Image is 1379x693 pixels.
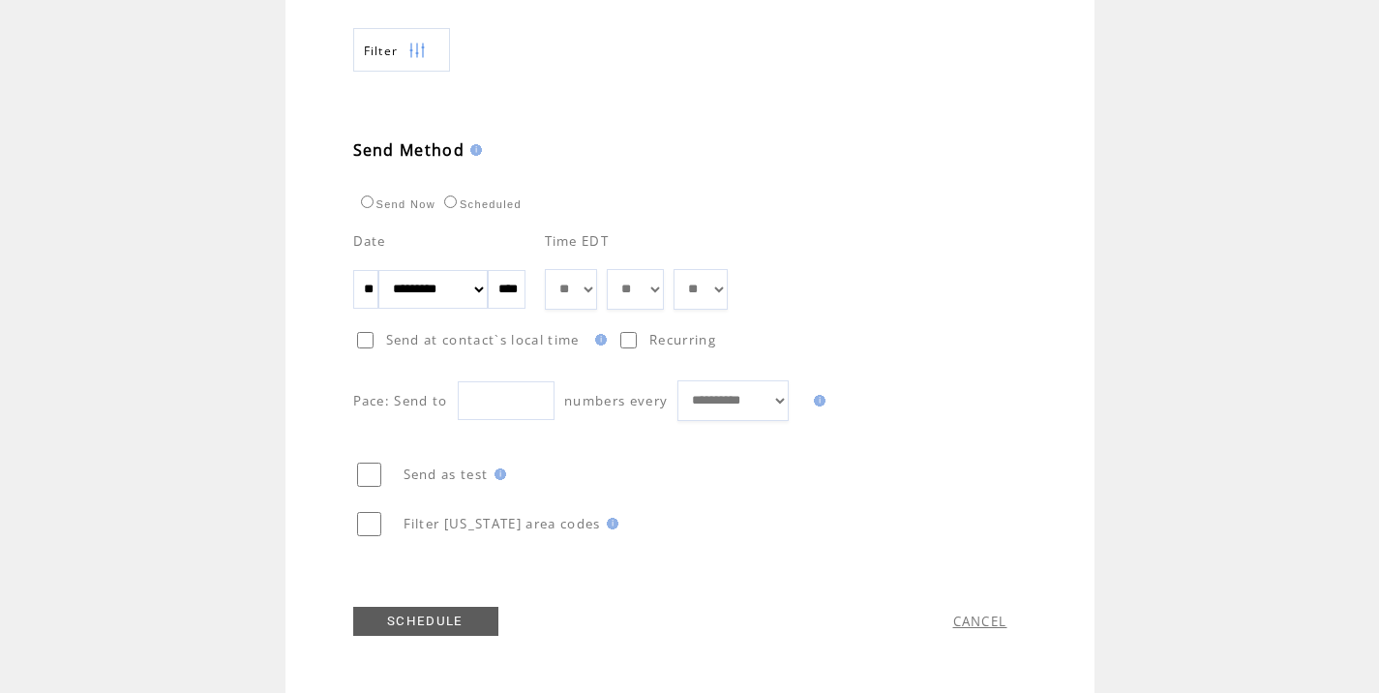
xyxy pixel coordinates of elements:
img: help.gif [465,144,482,156]
a: CANCEL [953,613,1007,630]
img: help.gif [601,518,618,529]
span: Recurring [649,331,716,348]
span: numbers every [564,392,668,409]
span: Pace: Send to [353,392,448,409]
span: Show filters [364,43,399,59]
a: SCHEDULE [353,607,498,636]
span: Time EDT [545,232,610,250]
img: help.gif [808,395,825,407]
label: Scheduled [439,198,522,210]
input: Scheduled [444,196,457,208]
span: Send as test [404,466,489,483]
input: Send Now [361,196,374,208]
span: Send Method [353,139,465,161]
img: help.gif [489,468,506,480]
span: Send at contact`s local time [386,331,580,348]
label: Send Now [356,198,435,210]
span: Date [353,232,386,250]
img: help.gif [589,334,607,346]
img: filters.png [408,29,426,73]
span: Filter [US_STATE] area codes [404,515,601,532]
a: Filter [353,28,450,72]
